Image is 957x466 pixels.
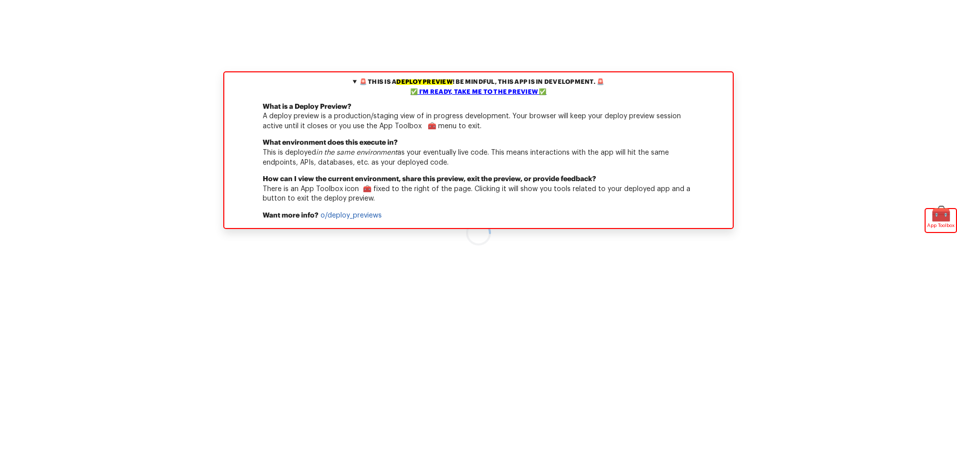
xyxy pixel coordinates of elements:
span: 🧰 [926,209,956,219]
a: o/deploy_previews [320,212,382,219]
div: 🧰App Toolbox [926,209,956,232]
p: A deploy preview is a production/staging view of in progress development. Your browser will keep ... [224,102,733,139]
em: in the same environment [316,149,397,156]
p: This is deployed as your eventually live code. This means interactions with the app will hit the ... [224,138,733,175]
b: What is a Deploy Preview? [263,103,351,110]
b: How can I view the current environment, share this preview, exit the preview, or provide feedback? [263,176,596,183]
summary: 🚨 This is adeploy preview! Be mindful, this app is in development. 🚨✅ I'm ready, take me to the p... [224,72,733,102]
b: What environment does this execute in? [263,139,398,146]
p: There is an App Toolbox icon 🧰 fixed to the right of the page. Clicking it will show you tools re... [224,175,733,211]
div: ✅ I'm ready, take me to the preview ✅ [227,87,730,97]
b: Want more info? [263,212,319,219]
span: App Toolbox [927,221,955,231]
mark: deploy preview [396,79,452,85]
